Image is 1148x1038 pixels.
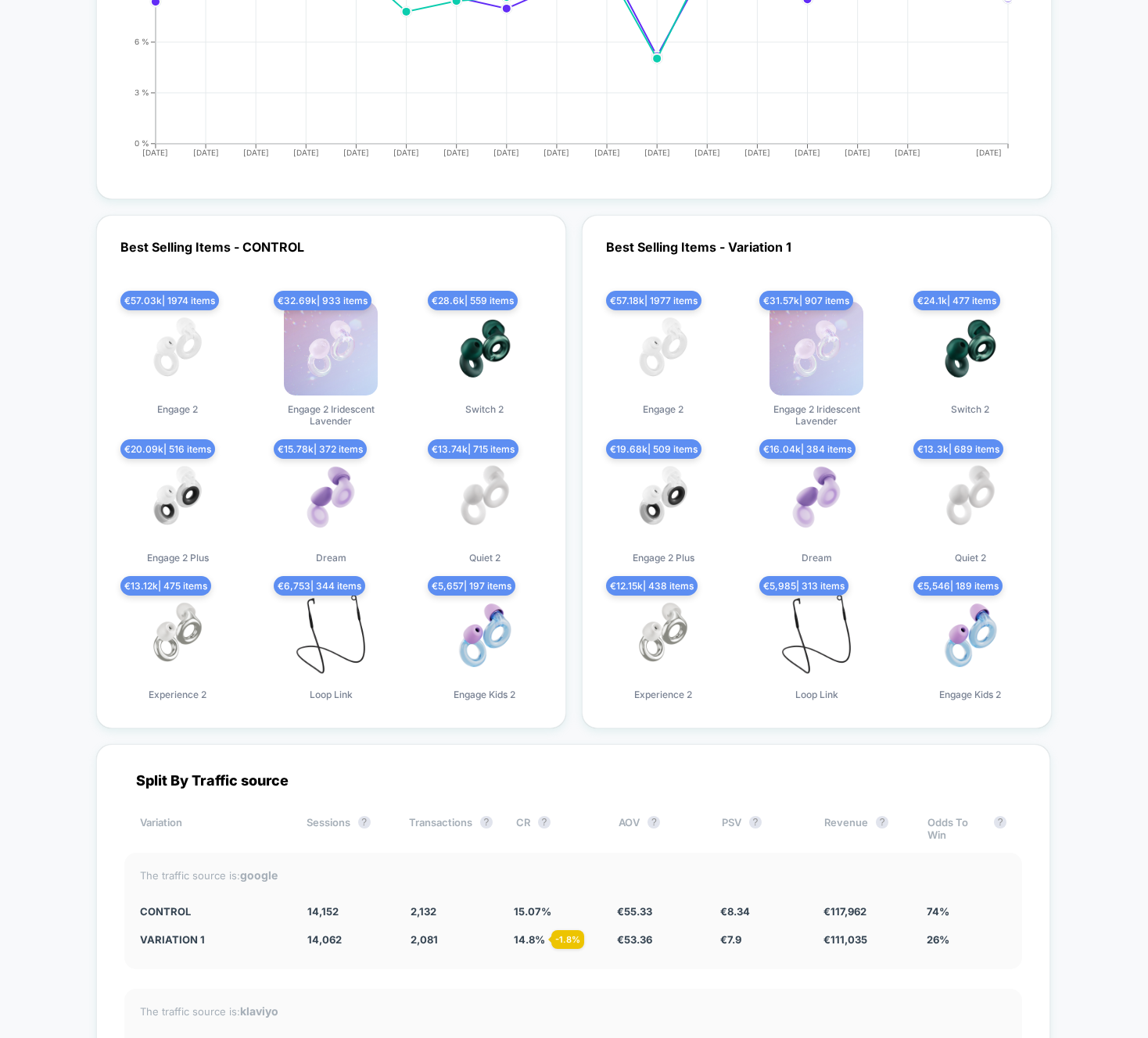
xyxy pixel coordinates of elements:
[927,816,1006,841] div: Odds To Win
[120,439,215,459] span: € 20.09k | 516 items
[411,905,436,918] span: 2,132
[977,148,1003,157] tspan: [DATE]
[274,576,365,596] span: € 6,753 | 344 items
[131,450,224,544] img: produt
[744,148,770,157] tspan: [DATE]
[616,587,710,681] img: produt
[606,439,701,459] span: € 19.68k | 509 items
[633,552,694,564] span: Engage 2 Plus
[157,403,198,415] span: Engage 2
[120,291,219,310] span: € 57.03k | 1974 items
[795,689,838,700] span: Loop Link
[617,905,652,918] span: € 55.33
[606,576,698,596] span: € 12.15k | 438 items
[759,291,853,310] span: € 31.57k | 907 items
[770,450,863,544] img: produt
[594,148,620,157] tspan: [DATE]
[606,291,701,310] span: € 57.18k | 1977 items
[516,816,595,841] div: CR
[343,148,369,157] tspan: [DATE]
[438,450,532,544] img: produt
[465,403,504,415] span: Switch 2
[443,148,469,157] tspan: [DATE]
[616,302,710,396] img: produt
[802,552,832,564] span: Dream
[284,587,378,681] img: produt
[720,905,750,918] span: € 8.34
[939,689,1001,700] span: Engage Kids 2
[722,816,801,841] div: PSV
[924,587,1017,681] img: produt
[142,148,168,157] tspan: [DATE]
[307,905,339,918] span: 14,152
[955,552,986,564] span: Quiet 2
[514,905,551,918] span: 15.07 %
[720,933,741,946] span: € 7.9
[274,439,367,459] span: € 15.78k | 372 items
[240,868,278,882] strong: google
[770,587,863,681] img: produt
[140,905,284,918] div: CONTROL
[147,552,209,564] span: Engage 2 Plus
[131,587,224,681] img: produt
[643,403,683,415] span: Engage 2
[358,816,371,829] button: ?
[927,933,1006,946] div: 26%
[514,933,545,946] span: 14.8 %
[617,933,652,946] span: € 53.36
[694,148,720,157] tspan: [DATE]
[135,37,149,46] tspan: 6 %
[795,148,820,157] tspan: [DATE]
[307,933,342,946] span: 14,062
[648,816,660,829] button: ?
[242,148,268,157] tspan: [DATE]
[411,933,438,946] span: 2,081
[409,816,493,841] div: Transactions
[316,552,346,564] span: Dream
[924,450,1017,544] img: produt
[438,587,532,681] img: produt
[454,689,515,700] span: Engage Kids 2
[192,148,218,157] tspan: [DATE]
[493,148,519,157] tspan: [DATE]
[240,1004,278,1018] strong: klaviyo
[634,689,692,700] span: Experience 2
[770,302,863,396] img: produt
[124,772,1022,789] div: Split By Traffic source
[616,450,710,544] img: produt
[428,439,518,459] span: € 13.74k | 715 items
[876,816,888,829] button: ?
[272,403,389,427] span: Engage 2 Iridescent Lavender
[951,403,989,415] span: Switch 2
[619,816,698,841] div: AOV
[438,302,532,396] img: produt
[823,905,866,918] span: € 117,962
[480,816,493,829] button: ?
[393,148,419,157] tspan: [DATE]
[140,1004,1006,1018] div: The traffic source is:
[544,148,569,157] tspan: [DATE]
[823,933,867,946] span: € 111,035
[469,552,500,564] span: Quiet 2
[824,816,903,841] div: Revenue
[551,930,584,949] div: - 1.8 %
[759,439,856,459] span: € 16.04k | 384 items
[749,816,762,829] button: ?
[428,576,515,596] span: € 5,657 | 197 items
[140,868,1006,882] div: The traffic source is:
[927,905,1006,918] div: 74%
[913,291,1000,310] span: € 24.1k | 477 items
[913,576,1003,596] span: € 5,546 | 189 items
[994,816,1006,829] button: ?
[284,302,378,396] img: produt
[759,576,848,596] span: € 5,985 | 313 items
[149,689,206,700] span: Experience 2
[538,816,551,829] button: ?
[895,148,921,157] tspan: [DATE]
[913,439,1003,459] span: € 13.3k | 689 items
[131,302,224,396] img: produt
[428,291,518,310] span: € 28.6k | 559 items
[644,148,670,157] tspan: [DATE]
[284,450,378,544] img: produt
[140,933,284,946] div: Variation 1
